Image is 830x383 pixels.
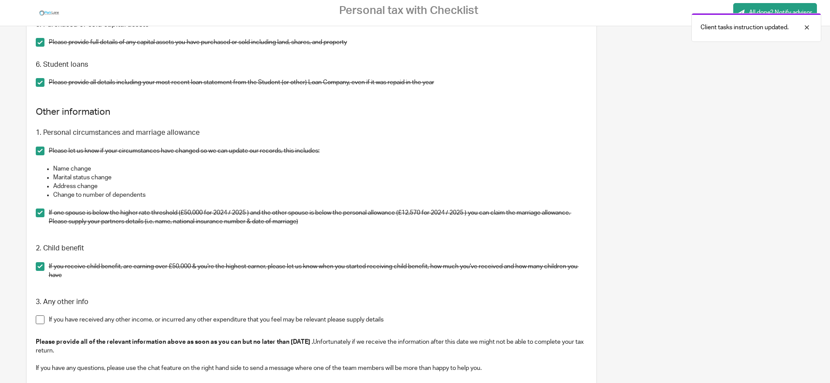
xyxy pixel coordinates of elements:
p: Please provide all details including your most recent loan statement from the Student (or other) ... [49,78,587,87]
p: Address change [53,182,587,191]
img: Park-Lane_9(72).jpg [38,7,60,20]
h2: Other information [36,105,587,120]
h3: 2. Child benefit [36,244,587,253]
p: Client tasks instruction updated. [701,23,789,32]
p: If you have any questions, please use the chat feature on the right hand side to send a message w... [36,364,587,373]
strong: Please provide all of the relevant information above as soon as you can but no later than [DATE] . [36,339,313,345]
p: Name change [53,164,587,173]
p: If you have received any other income, or incurred any other expenditure that you feel may be rel... [49,315,587,324]
h3: 1. Personal circumstances and marriage allowance [36,128,587,137]
p: Unfortunately if we receive the information after this date we might not be able to complete your... [36,338,587,356]
p: If you receive child benefit, are earning over £50,000 & you're the highest earner, please let us... [49,262,587,280]
p: If one spouse is below the higher rate threshold (£50,000 for 2024 / 2025 ) and the other spouse ... [49,209,587,226]
p: Please let us know if your circumstances have changed so we can update our records, this includes: [49,147,587,155]
p: Marital status change [53,173,587,182]
p: Change to number of dependents [53,191,587,199]
p: Please provide full details of any capital assets you have purchased or sold including land, shar... [49,38,587,47]
h3: 6. Student loans [36,60,587,69]
h3: 3. Any other info [36,298,587,307]
h2: Personal tax with Checklist [339,4,478,17]
a: All done? Notify advisor [733,3,817,23]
